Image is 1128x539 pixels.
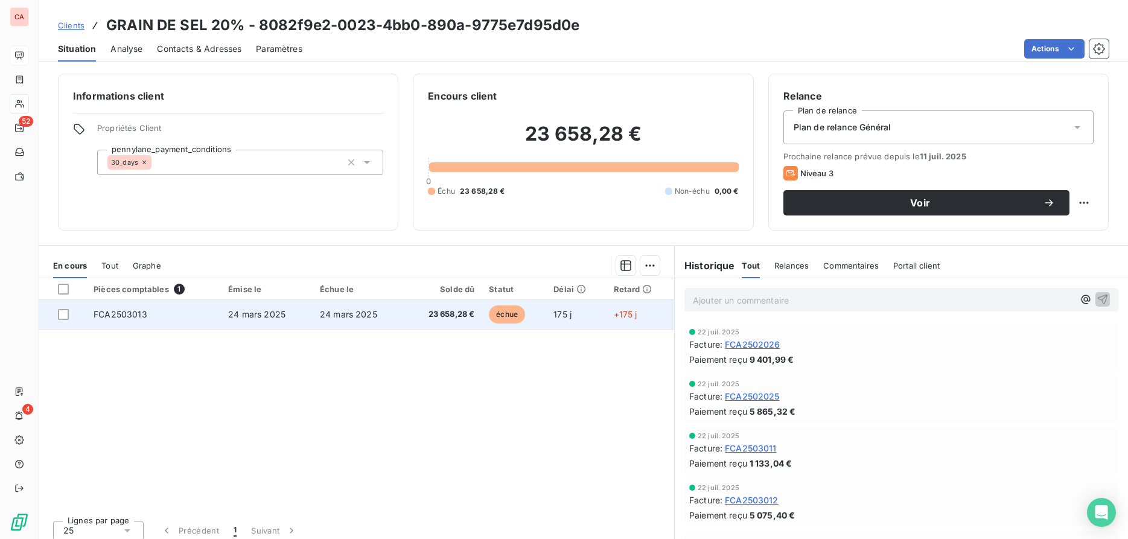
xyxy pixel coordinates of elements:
span: Relances [774,261,809,270]
span: 4 [22,404,33,415]
span: Paiement reçu [689,353,747,366]
span: FCA2503013 [94,309,147,319]
span: 24 mars 2025 [228,309,285,319]
div: Retard [614,284,667,294]
span: Contacts & Adresses [157,43,241,55]
img: Logo LeanPay [10,512,29,532]
span: 0 [426,176,431,186]
span: Tout [101,261,118,270]
span: Portail client [893,261,940,270]
span: 30_days [111,159,138,166]
span: Analyse [110,43,142,55]
div: Pièces comptables [94,284,214,295]
span: 175 j [553,309,572,319]
div: Solde dû [412,284,475,294]
span: 52 [19,116,33,127]
span: Prochaine relance prévue depuis le [783,151,1094,161]
span: 22 juil. 2025 [698,484,739,491]
span: FCA2503011 [725,442,777,454]
span: 22 juil. 2025 [698,432,739,439]
h6: Encours client [428,89,497,103]
span: Tout [742,261,760,270]
span: Clients [58,21,84,30]
span: Paramètres [256,43,302,55]
span: 22 juil. 2025 [698,380,739,388]
span: 23 658,28 € [460,186,505,197]
div: Émise le [228,284,305,294]
span: 11 juil. 2025 [920,151,966,161]
button: Voir [783,190,1069,215]
span: 5 075,40 € [750,509,795,521]
span: Niveau 3 [800,168,833,178]
span: 25 [63,525,74,537]
span: Facture : [689,442,722,454]
span: Non-échu [675,186,710,197]
div: Délai [553,284,599,294]
div: Statut [489,284,539,294]
span: Facture : [689,494,722,506]
span: Graphe [133,261,161,270]
h2: 23 658,28 € [428,122,738,158]
span: FCA2503012 [725,494,779,506]
span: Facture : [689,338,722,351]
div: CA [10,7,29,27]
span: Situation [58,43,96,55]
span: 5 865,32 € [750,405,796,418]
h3: GRAIN DE SEL 20% - 8082f9e2-0023-4bb0-890a-9775e7d95d0e [106,14,579,36]
span: 1 [234,525,237,537]
a: Clients [58,19,84,31]
h6: Historique [675,258,735,273]
span: 0,00 € [715,186,739,197]
span: 24 mars 2025 [320,309,377,319]
button: Actions [1024,39,1085,59]
span: 9 401,99 € [750,353,794,366]
span: Propriétés Client [97,123,383,140]
span: En cours [53,261,87,270]
span: Échu [438,186,455,197]
span: 1 [174,284,185,295]
span: Facture : [689,390,722,403]
h6: Informations client [73,89,383,103]
span: FCA2502026 [725,338,780,351]
span: 1 133,04 € [750,457,792,470]
span: 22 juil. 2025 [698,328,739,336]
h6: Relance [783,89,1094,103]
span: échue [489,305,525,324]
div: Open Intercom Messenger [1087,498,1116,527]
input: Ajouter une valeur [151,157,161,168]
span: 23 658,28 € [412,308,475,321]
div: Échue le [320,284,397,294]
span: +175 j [614,309,637,319]
span: Voir [798,198,1043,208]
span: Paiement reçu [689,405,747,418]
span: Commentaires [823,261,879,270]
span: FCA2502025 [725,390,780,403]
span: Paiement reçu [689,509,747,521]
span: Plan de relance Général [794,121,891,133]
span: Paiement reçu [689,457,747,470]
